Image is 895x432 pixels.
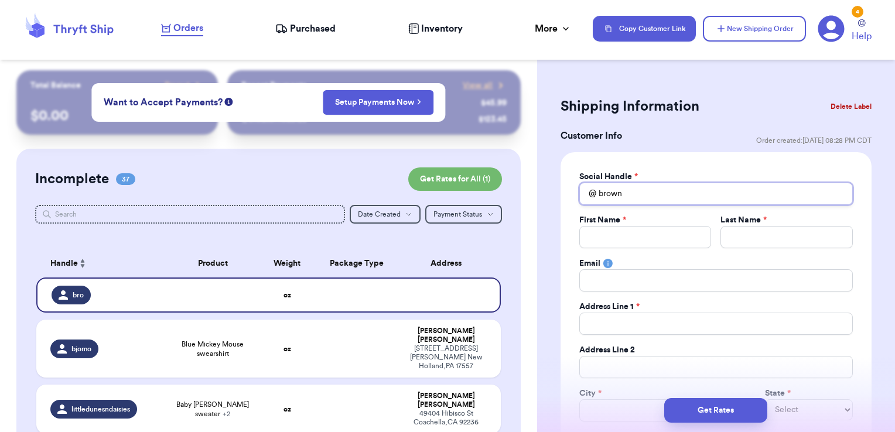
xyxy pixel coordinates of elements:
div: @ [579,183,596,205]
span: bro [73,290,84,300]
label: Address Line 1 [579,301,640,313]
a: 4 [818,15,845,42]
button: Get Rates [664,398,767,423]
span: Baby [PERSON_NAME] sweater [173,400,252,419]
a: Inventory [408,22,463,36]
button: Delete Label [826,94,876,119]
button: New Shipping Order [703,16,806,42]
button: Sort ascending [78,256,87,270]
th: Weight [259,249,315,277]
label: Last Name [720,214,767,226]
div: $ 123.45 [479,114,507,125]
a: Setup Payments Now [335,97,421,108]
span: Order created: [DATE] 08:28 PM CDT [756,136,872,145]
div: $ 45.99 [481,97,507,109]
span: bjomo [71,344,91,354]
button: Copy Customer Link [593,16,696,42]
span: Blue Mickey Mouse swearshirt [173,340,252,358]
th: Product [166,249,259,277]
p: $ 0.00 [30,107,204,125]
span: Date Created [358,211,401,218]
div: More [535,22,572,36]
h3: Customer Info [561,129,622,143]
span: Want to Accept Payments? [104,95,223,109]
span: littledunesndaisies [71,404,130,414]
label: Social Handle [579,171,638,183]
label: First Name [579,214,626,226]
p: Total Balance [30,80,81,91]
strong: oz [283,345,291,352]
span: Inventory [421,22,463,36]
div: [PERSON_NAME] [PERSON_NAME] [406,327,487,344]
span: Payout [165,80,190,91]
h2: Shipping Information [561,97,699,116]
input: Search [35,205,346,224]
strong: oz [283,406,291,413]
span: Orders [173,21,203,35]
button: Setup Payments Now [323,90,433,115]
a: Help [852,19,872,43]
th: Address [399,249,501,277]
span: Handle [50,258,78,270]
span: Payment Status [433,211,482,218]
div: 4 [852,6,863,18]
h2: Incomplete [35,170,109,188]
div: [PERSON_NAME] [PERSON_NAME] [406,392,487,409]
div: [STREET_ADDRESS][PERSON_NAME] New Holland , PA 17557 [406,344,487,371]
button: Get Rates for All (1) [408,167,502,191]
div: 49404 Hibisco St Coachella , CA 92236 [406,409,487,427]
a: Orders [161,21,203,36]
label: Email [579,258,600,269]
span: 37 [116,173,135,185]
button: Date Created [350,205,421,224]
span: View all [463,80,493,91]
label: Address Line 2 [579,344,635,356]
span: + 2 [223,410,230,417]
th: Package Type [315,249,399,277]
a: Purchased [275,22,336,36]
label: City [579,388,602,399]
span: Help [852,29,872,43]
label: State [765,388,791,399]
strong: oz [283,292,291,299]
p: Recent Payments [241,80,306,91]
a: View all [463,80,507,91]
span: Purchased [290,22,336,36]
a: Payout [165,80,204,91]
button: Payment Status [425,205,502,224]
